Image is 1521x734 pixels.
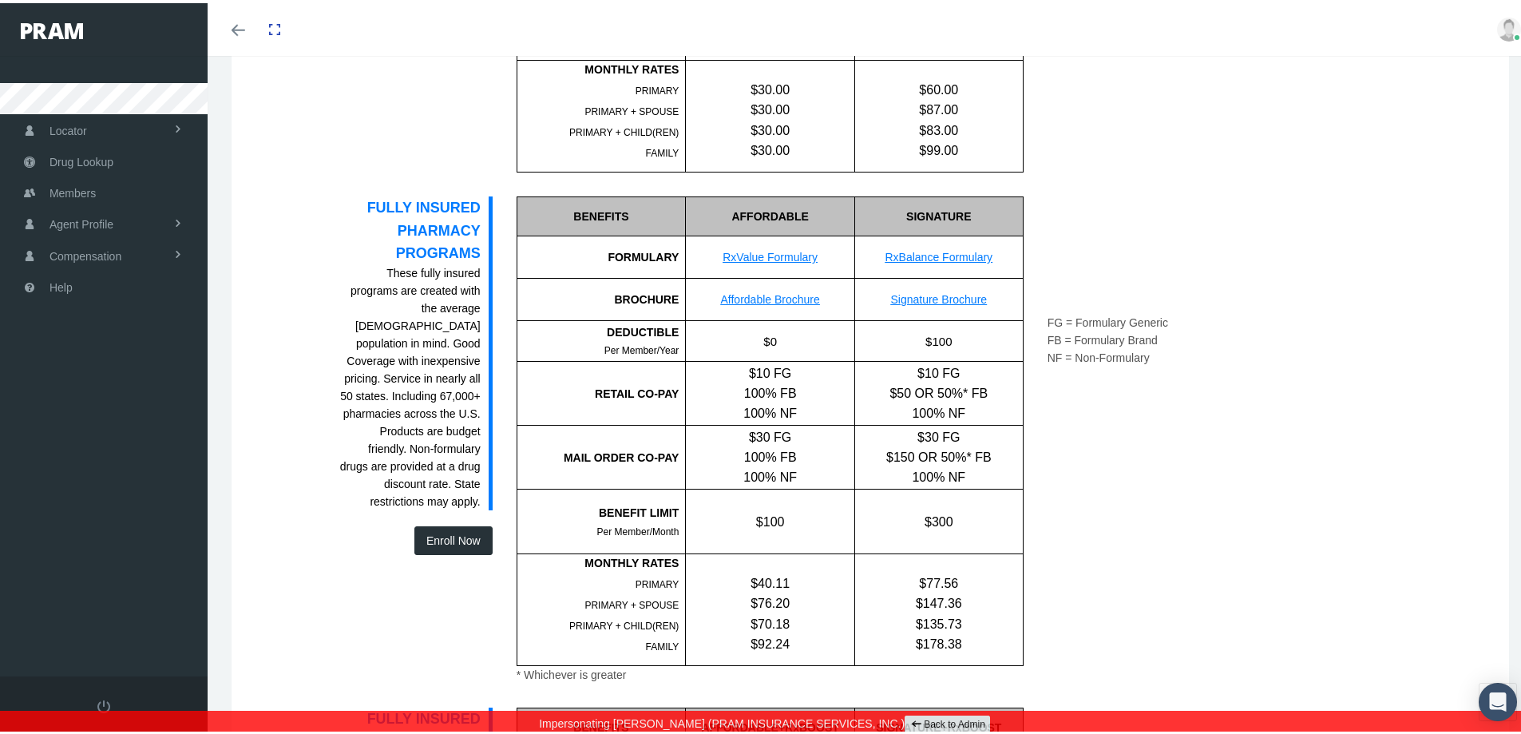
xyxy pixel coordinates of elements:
div: $77.56 [855,570,1023,590]
div: $178.38 [855,631,1023,651]
div: $30 FG [855,424,1023,444]
div: $10 FG [855,360,1023,380]
div: MONTHLY RATES [517,58,679,75]
div: RETAIL CO-PAY [517,382,679,399]
div: $92.24 [686,631,854,651]
a: RxValue Formulary [723,248,818,260]
div: Open Intercom Messenger [1479,680,1517,718]
div: $76.20 [686,590,854,610]
span: Locator [50,113,87,143]
span: PRIMARY + CHILD(REN) [569,124,679,135]
div: $60.00 [855,77,1023,97]
div: $70.18 [686,611,854,631]
span: FB = Formulary Brand [1048,331,1158,343]
span: Drug Lookup [50,144,113,174]
span: NF = Non-Formulary [1048,348,1150,361]
div: $30.00 [686,77,854,97]
div: AFFORDABLE [685,193,854,233]
div: 100% NF [686,464,854,484]
span: FAMILY [646,638,679,649]
a: RxBalance Formulary [885,248,992,260]
span: PRIMARY [636,82,679,93]
div: $100 [854,318,1023,358]
div: $30.00 [686,137,854,157]
div: $87.00 [855,97,1023,117]
button: Enroll Now [414,523,493,552]
div: These fully insured programs are created with the average [DEMOGRAPHIC_DATA] population in mind. ... [339,261,481,507]
div: $30.00 [686,97,854,117]
span: Compensation [50,238,121,268]
div: $135.73 [855,611,1023,631]
div: FORMULARY [517,233,686,276]
div: SIGNATURE [854,193,1023,233]
img: PRAM_20_x_78.png [21,20,83,36]
span: PRIMARY [636,576,679,587]
span: PRIMARY + SPOUSE [584,103,679,114]
div: 100% NF [686,400,854,420]
div: $150 OR 50%* FB [855,444,1023,464]
span: Per Member/Year [604,342,679,353]
img: user-placeholder.jpg [1497,14,1521,38]
div: MAIL ORDER CO-PAY [517,446,679,463]
span: Agent Profile [50,206,113,236]
div: $300 [854,486,1023,550]
div: BENEFITS [517,193,686,233]
a: Signature Brochure [890,290,987,303]
div: * Whichever is greater [517,663,1024,680]
span: FG = Formulary Generic [1048,313,1168,326]
div: $99.00 [855,137,1023,157]
div: BROCHURE [517,276,686,318]
div: MONTHLY RATES [517,551,679,569]
span: FAMILY [646,145,679,156]
div: 100% NF [855,400,1023,420]
div: 100% FB [686,380,854,400]
div: $83.00 [855,117,1023,137]
div: $100 [685,486,854,550]
div: $40.11 [686,570,854,590]
div: $0 [685,318,854,358]
div: $147.36 [855,590,1023,610]
div: Impersonating [PERSON_NAME] (PRAM INSURANCE SERVICES, INC.) [12,708,1521,734]
div: FULLY INSURED PHARMACY PROGRAMS [339,193,481,261]
div: 100% NF [855,464,1023,484]
a: Back to Admin [905,712,990,731]
div: DEDUCTIBLE [517,320,679,338]
span: Members [50,175,96,205]
a: Affordable Brochure [721,290,820,303]
span: PRIMARY + CHILD(REN) [569,617,679,629]
div: $10 FG [686,360,854,380]
div: 100% FB [686,444,854,464]
span: Help [50,269,73,300]
span: PRIMARY + SPOUSE [584,597,679,608]
div: $30 FG [686,424,854,444]
div: BENEFIT LIMIT [517,501,679,518]
div: $30.00 [686,117,854,137]
span: Per Member/Month [597,523,679,534]
div: $50 OR 50%* FB [855,380,1023,400]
